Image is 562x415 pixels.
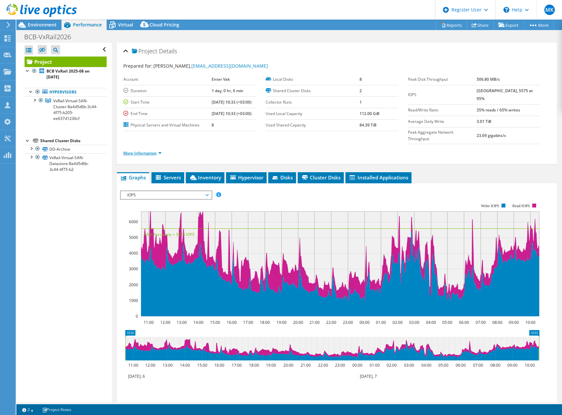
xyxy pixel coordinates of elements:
text: 23:00 [335,362,345,368]
text: 2000 [129,282,138,288]
text: 00:00 [359,320,369,325]
b: [GEOGRAPHIC_DATA], 5575 at 95% [477,88,533,101]
text: 22:00 [318,362,328,368]
b: [DATE] 10:33 (+03:00) [212,111,252,116]
b: 84.39 TiB [360,122,377,128]
a: Project [25,57,107,67]
span: Hypervisor [229,174,263,181]
text: 23:00 [342,320,353,325]
text: 02:00 [392,320,402,325]
label: Start Time [123,99,212,106]
label: End Time [123,110,212,117]
a: DD-Archive [25,145,107,153]
span: Performance [73,22,102,28]
div: Shared Cluster Disks [40,137,107,145]
text: 04:00 [426,320,436,325]
text: 95th Percentile = 5575 IOPS [144,232,195,237]
text: 19:00 [276,320,286,325]
text: Read IOPS [512,204,530,208]
text: 15:00 [197,362,207,368]
span: Cluster Disks [301,174,341,181]
a: Project Notes [38,406,76,414]
text: 20:00 [283,362,293,368]
span: Virtual [118,22,133,28]
label: Duration [123,88,212,94]
text: 12:00 [145,362,155,368]
text: 06:00 [459,320,469,325]
b: 1 [360,99,362,105]
b: 35% reads / 65% writes [477,107,520,113]
label: Average Daily Write [408,118,477,125]
text: 18:00 [259,320,270,325]
text: 22:00 [326,320,336,325]
text: 18:00 [249,362,259,368]
a: BCB VxRail 2025-08 on [DATE] [25,67,107,81]
span: IOPS [124,191,208,199]
b: 112.00 GiB [360,111,379,116]
text: 15:00 [210,320,220,325]
text: 16:00 [214,362,224,368]
text: 17:00 [243,320,253,325]
text: 00:00 [352,362,362,368]
text: 01:00 [369,362,379,368]
text: 04:00 [421,362,431,368]
text: 08:00 [490,362,500,368]
text: 05:00 [442,320,452,325]
text: 08:00 [492,320,502,325]
text: 3000 [129,266,138,272]
text: 5000 [129,235,138,240]
text: 20:00 [293,320,303,325]
text: 16:00 [226,320,237,325]
b: 23.69 gigabits/s [477,133,506,138]
label: Account [123,76,212,83]
b: Enter Vak [212,76,230,82]
a: Hypervisors [25,88,107,96]
a: [EMAIL_ADDRESS][DOMAIN_NAME] [191,63,268,69]
a: More Information [123,150,162,156]
a: Reports [436,20,467,30]
b: 8 [212,122,214,128]
label: Used Shared Capacity [266,122,360,128]
span: Cloud Pricing [149,22,179,28]
b: BCB VxRail 2025-08 on [DATE] [46,68,90,80]
text: 10:00 [525,320,535,325]
text: 17:00 [231,362,241,368]
label: Physical Servers and Virtual Machines [123,122,212,128]
text: 03:00 [404,362,414,368]
span: [PERSON_NAME], [153,63,268,69]
text: 0 [136,313,138,319]
b: [DATE] 10:33 (+03:00) [212,99,252,105]
text: 6000 [129,219,138,224]
span: Project [132,48,157,55]
a: Share [467,20,494,30]
text: Write IOPS [481,204,499,208]
text: 1000 [129,298,138,303]
span: VxRail-Virtual-SAN-Cluster-8a4d5d6b-3c44-4f75-b205-ee637d1230cf [53,98,97,121]
b: 506.80 MB/s [477,76,500,82]
text: 05:00 [438,362,448,368]
text: 11:00 [128,362,138,368]
label: Collector Runs [266,99,360,106]
text: 13:00 [176,320,186,325]
span: Graphs [120,174,146,181]
label: Peak Disk Throughput [408,76,477,83]
b: 8 [360,76,362,82]
span: MK [544,5,555,15]
text: 12:00 [160,320,170,325]
text: 13:00 [162,362,172,368]
span: Servers [155,174,181,181]
text: 14:00 [193,320,203,325]
a: 2 [18,406,38,414]
span: Disks [272,174,293,181]
text: 09:00 [508,320,518,325]
b: 3.01 TiB [477,119,491,124]
text: 07:00 [475,320,485,325]
h1: BCB-VxRail2026 [21,33,81,41]
a: VxRail-Virtual-SAN-Datastore-8a4d5d6b-3c44-4f75-b2 [25,153,107,174]
text: 06:00 [455,362,465,368]
b: 2 [360,88,362,93]
text: 14:00 [180,362,190,368]
a: Export [493,20,524,30]
svg: \n [503,7,509,13]
text: 09:00 [507,362,517,368]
